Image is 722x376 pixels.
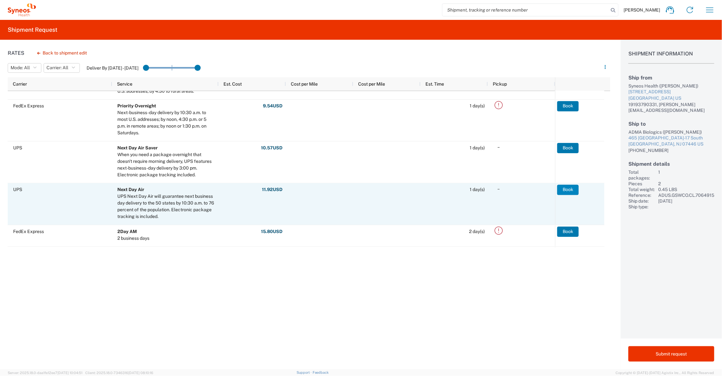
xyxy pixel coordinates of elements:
[469,229,485,234] span: 2 day(s)
[628,135,714,147] a: 465 [GEOGRAPHIC_DATA]-17 South[GEOGRAPHIC_DATA], NJ 07446 US
[658,192,714,198] div: ADUS.GSWCO.CL.7064915
[628,161,714,167] h2: Shipment details
[117,81,133,87] span: Service
[8,371,82,375] span: Server: 2025.18.0-daa1fe12ee7
[628,75,714,81] h2: Ship from
[32,47,92,59] button: Back to shipment edit
[118,187,145,192] b: Next Day Air
[470,145,485,150] span: 1 day(s)
[628,169,656,181] div: Total packages:
[493,81,507,87] span: Pickup
[658,181,714,187] div: 2
[658,187,714,192] div: 0.45 LBS
[128,371,153,375] span: [DATE] 08:10:16
[118,235,150,242] div: 2 business days
[261,227,283,237] button: 15.80USD
[13,145,22,150] span: UPS
[8,63,41,73] button: Mode: All
[658,198,714,204] div: [DATE]
[658,169,714,181] div: 1
[46,65,68,71] span: Carrier: All
[118,104,156,109] b: Priority Overnight
[261,145,283,151] strong: 10.57 USD
[628,181,656,187] div: Pieces
[628,89,714,95] div: [STREET_ADDRESS]
[470,104,485,109] span: 1 day(s)
[13,229,44,234] span: FedEx Express
[628,192,656,198] div: Reference:
[624,7,660,13] span: [PERSON_NAME]
[118,145,158,150] b: Next Day Air Saver
[628,51,714,64] h1: Shipment Information
[263,103,283,109] strong: 9.54 USD
[11,65,30,71] span: Mode: All
[628,135,714,141] div: 465 [GEOGRAPHIC_DATA]-17 South
[13,104,44,109] span: FedEx Express
[616,370,714,376] span: Copyright © [DATE]-[DATE] Agistix Inc., All Rights Reserved
[261,143,283,153] button: 10.57USD
[628,204,656,210] div: Ship type:
[628,198,656,204] div: Ship date:
[313,371,329,374] a: Feedback
[442,4,609,16] input: Shipment, tracking or reference number
[44,63,80,73] button: Carrier: All
[470,187,485,192] span: 1 day(s)
[57,371,82,375] span: [DATE] 10:04:51
[628,95,714,102] div: [GEOGRAPHIC_DATA] US
[628,102,714,113] div: 19193790331, [PERSON_NAME][EMAIL_ADDRESS][DOMAIN_NAME]
[87,65,139,71] label: Deliver By [DATE] - [DATE]
[557,101,579,111] button: Book
[118,151,216,178] div: When you need a package overnight that doesn't require morning delivery, UPS features next-busine...
[262,187,283,193] strong: 11.92 USD
[628,129,714,135] div: ADMA Biologics ([PERSON_NAME])
[85,371,153,375] span: Client: 2025.18.0-7346316
[118,110,216,137] div: Next-business-day delivery by 10:30 a.m. to most U.S. addresses; by noon, 4:30 p.m. or 5 p.m. in ...
[628,89,714,101] a: [STREET_ADDRESS][GEOGRAPHIC_DATA] US
[263,101,283,111] button: 9.54USD
[557,143,579,153] button: Book
[628,147,714,153] div: [PHONE_NUMBER]
[297,371,313,374] a: Support
[628,141,714,147] div: [GEOGRAPHIC_DATA], NJ 07446 US
[262,185,283,195] button: 11.92USD
[557,185,579,195] button: Book
[557,227,579,237] button: Book
[224,81,242,87] span: Est. Cost
[13,81,27,87] span: Carrier
[8,26,57,34] h2: Shipment Request
[358,81,385,87] span: Cost per Mile
[118,229,137,234] b: 2Day AM
[261,229,283,235] strong: 15.80 USD
[291,81,318,87] span: Cost per Mile
[426,81,444,87] span: Est. Time
[628,83,714,89] div: Syneos Health ([PERSON_NAME])
[13,187,22,192] span: UPS
[628,121,714,127] h2: Ship to
[8,50,24,56] h1: Rates
[118,193,216,220] div: UPS Next Day Air will guarantee next business day delivery to the 50 states by 10:30 a.m. to 76 p...
[628,187,656,192] div: Total weight:
[628,346,714,362] button: Submit request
